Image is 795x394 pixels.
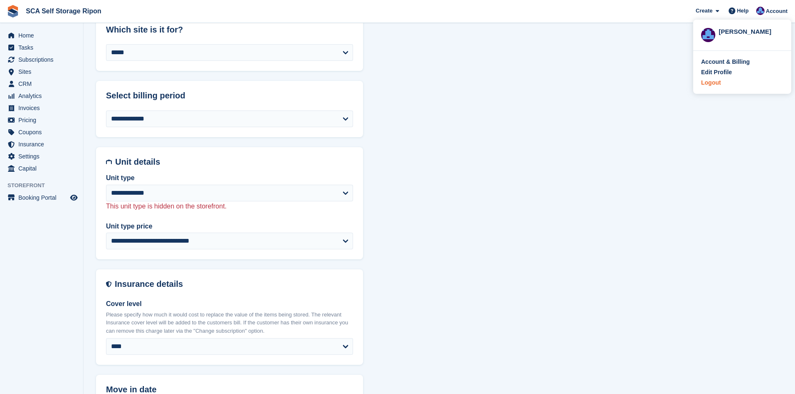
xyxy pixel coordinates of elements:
div: Edit Profile [701,68,732,77]
a: Logout [701,78,783,87]
div: Logout [701,78,721,87]
img: Sarah Race [701,28,715,42]
span: Account [766,7,787,15]
span: Subscriptions [18,54,68,65]
span: Booking Portal [18,192,68,203]
a: menu [4,102,79,114]
a: menu [4,78,79,90]
a: menu [4,54,79,65]
span: Create [696,7,712,15]
a: menu [4,163,79,174]
img: Sarah Race [756,7,765,15]
label: Cover level [106,299,353,309]
span: Sites [18,66,68,78]
a: Account & Billing [701,58,783,66]
span: Analytics [18,90,68,102]
h2: Select billing period [106,91,353,100]
div: [PERSON_NAME] [719,27,783,35]
a: menu [4,66,79,78]
a: Edit Profile [701,68,783,77]
a: Preview store [69,193,79,203]
span: Settings [18,151,68,162]
h2: Unit details [115,157,353,167]
a: menu [4,138,79,150]
a: menu [4,151,79,162]
span: Pricing [18,114,68,126]
a: menu [4,30,79,41]
label: Unit type price [106,221,353,231]
span: Coupons [18,126,68,138]
span: Help [737,7,749,15]
a: menu [4,90,79,102]
h2: Insurance details [115,279,353,289]
p: This unit type is hidden on the storefront. [106,201,353,211]
a: menu [4,126,79,138]
label: Unit type [106,173,353,183]
p: Please specify how much it would cost to replace the value of the items being stored. The relevan... [106,311,353,335]
a: menu [4,42,79,53]
h2: Which site is it for? [106,25,353,35]
a: menu [4,192,79,203]
span: Capital [18,163,68,174]
img: stora-icon-8386f47178a22dfd0bd8f6a31ec36ba5ce8667c1dd55bd0f319d3a0aa187defe.svg [7,5,19,18]
span: Tasks [18,42,68,53]
div: Account & Billing [701,58,750,66]
span: Invoices [18,102,68,114]
span: CRM [18,78,68,90]
img: unit-details-icon-595b0c5c156355b767ba7b61e002efae458ec76ed5ec05730b8e856ff9ea34a9.svg [106,157,112,167]
a: menu [4,114,79,126]
span: Storefront [8,181,83,190]
span: Home [18,30,68,41]
span: Insurance [18,138,68,150]
img: insurance-details-icon-731ffda60807649b61249b889ba3c5e2b5c27d34e2e1fb37a309f0fde93ff34a.svg [106,279,111,289]
a: SCA Self Storage Ripon [23,4,105,18]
